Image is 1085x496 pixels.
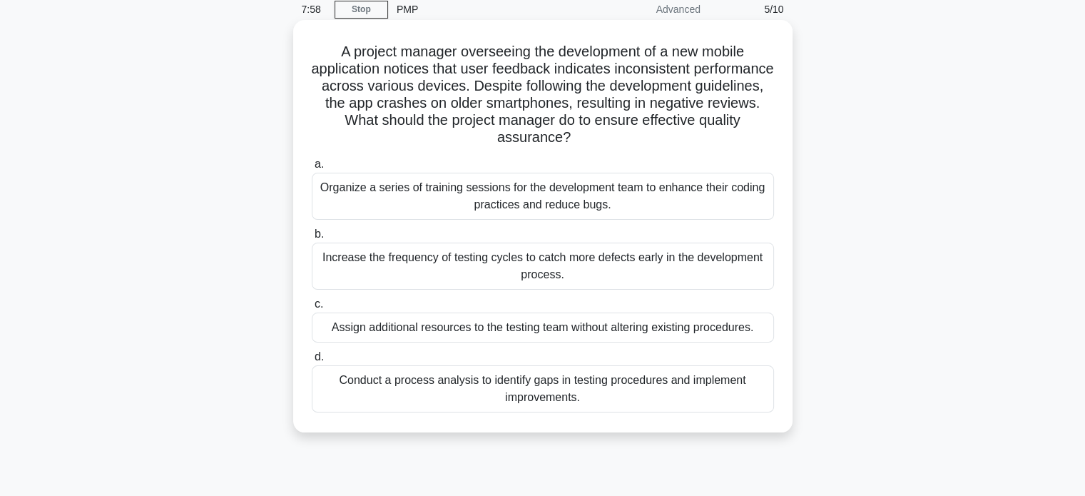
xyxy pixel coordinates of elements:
span: a. [315,158,324,170]
a: Stop [335,1,388,19]
div: Increase the frequency of testing cycles to catch more defects early in the development process. [312,243,774,290]
span: c. [315,298,323,310]
div: Conduct a process analysis to identify gaps in testing procedures and implement improvements. [312,365,774,413]
span: b. [315,228,324,240]
span: d. [315,350,324,363]
div: Assign additional resources to the testing team without altering existing procedures. [312,313,774,343]
div: Organize a series of training sessions for the development team to enhance their coding practices... [312,173,774,220]
h5: A project manager overseeing the development of a new mobile application notices that user feedba... [310,43,775,147]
